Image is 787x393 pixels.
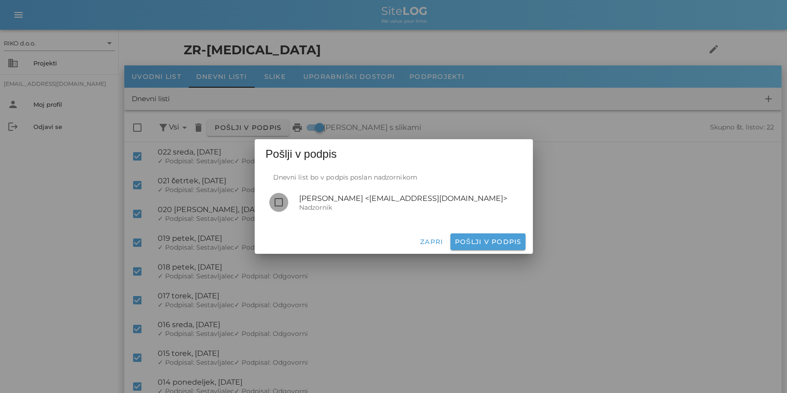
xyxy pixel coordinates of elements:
[299,194,514,203] div: [PERSON_NAME] <[EMAIL_ADDRESS][DOMAIN_NAME]>
[299,204,514,212] div: Nadzornik
[741,348,787,393] div: Pripomoček za klepet
[420,238,443,246] span: Zapri
[416,233,447,250] button: Zapri
[266,166,522,188] div: Dnevni list bo v podpis poslan nadzornikom
[741,348,787,393] iframe: Chat Widget
[450,233,525,250] button: Pošlji v podpis
[266,147,337,161] span: Pošlji v podpis
[454,238,521,246] span: Pošlji v podpis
